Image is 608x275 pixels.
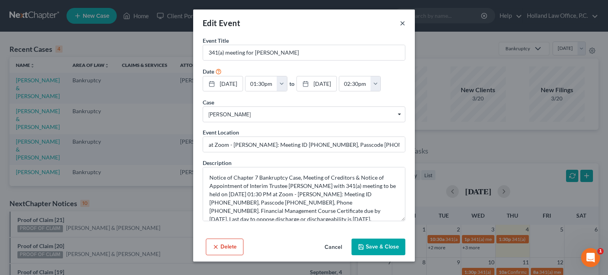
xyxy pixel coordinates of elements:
span: [PERSON_NAME] [209,110,399,119]
label: Description [203,159,232,167]
input: Enter event name... [203,45,405,60]
span: Event Title [203,37,229,44]
iframe: Intercom live chat [581,248,600,267]
button: Delete [206,239,243,255]
span: Select box activate [203,106,405,122]
button: Save & Close [351,239,405,255]
span: Edit Event [203,18,240,28]
label: to [289,80,294,88]
button: × [400,18,405,28]
input: Enter location... [203,137,405,152]
a: [DATE] [203,76,243,91]
button: Cancel [318,239,348,255]
a: [DATE] [297,76,336,91]
label: Date [203,67,214,76]
input: -- : -- [245,76,277,91]
label: Case [203,98,214,106]
span: 1 [597,248,604,254]
label: Event Location [203,128,239,137]
input: -- : -- [339,76,371,91]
